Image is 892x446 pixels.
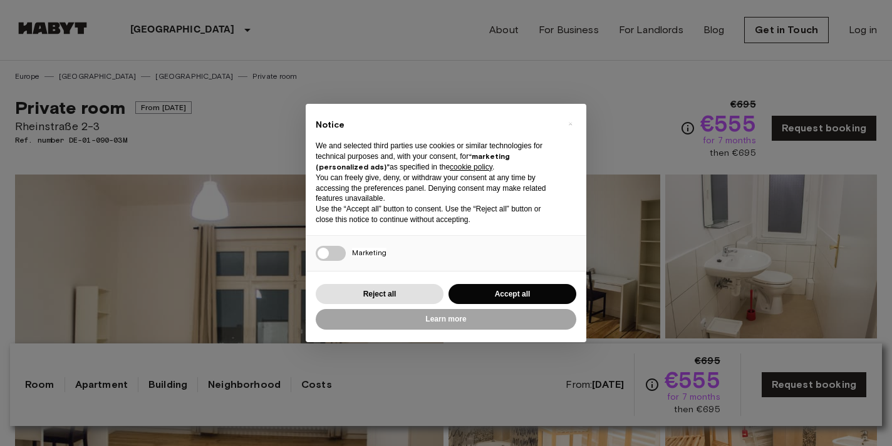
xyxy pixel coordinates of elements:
[316,284,443,305] button: Reject all
[560,114,580,134] button: Close this notice
[316,119,556,131] h2: Notice
[450,163,492,171] a: cookie policy
[352,248,386,257] span: Marketing
[568,116,573,131] span: ×
[316,141,556,172] p: We and selected third parties use cookies or similar technologies for technical purposes and, wit...
[316,309,576,330] button: Learn more
[316,173,556,204] p: You can freely give, deny, or withdraw your consent at any time by accessing the preferences pane...
[316,151,510,171] strong: “marketing (personalized ads)”
[449,284,576,305] button: Accept all
[316,204,556,225] p: Use the “Accept all” button to consent. Use the “Reject all” button or close this notice to conti...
